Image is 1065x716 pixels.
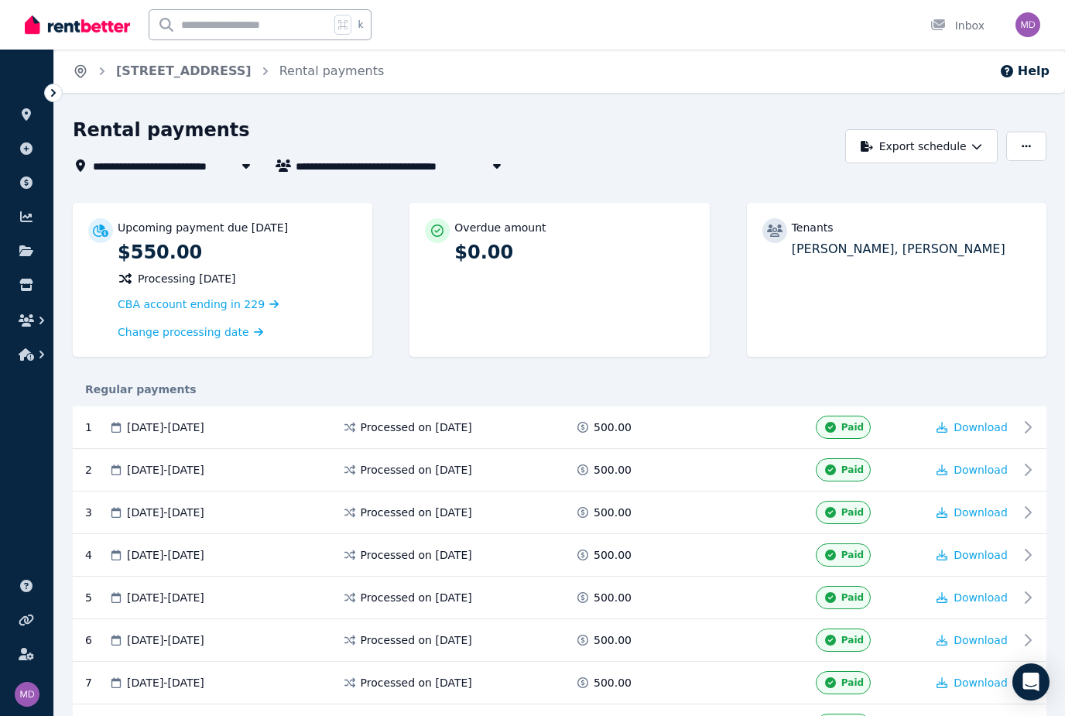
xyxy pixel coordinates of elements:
[73,118,250,142] h1: Rental payments
[594,420,632,435] span: 500.00
[361,675,472,690] span: Processed on [DATE]
[361,590,472,605] span: Processed on [DATE]
[594,632,632,648] span: 500.00
[954,549,1008,561] span: Download
[279,63,385,78] a: Rental payments
[841,591,864,604] span: Paid
[841,677,864,689] span: Paid
[937,462,1008,478] button: Download
[15,682,39,707] img: Matthew Darnley
[361,547,472,563] span: Processed on [DATE]
[841,464,864,476] span: Paid
[361,462,472,478] span: Processed on [DATE]
[594,547,632,563] span: 500.00
[841,421,864,433] span: Paid
[954,464,1008,476] span: Download
[361,420,472,435] span: Processed on [DATE]
[454,220,546,235] p: Overdue amount
[937,675,1008,690] button: Download
[841,634,864,646] span: Paid
[138,271,236,286] span: Processing [DATE]
[594,675,632,690] span: 500.00
[841,506,864,519] span: Paid
[1015,12,1040,37] img: Matthew Darnley
[116,63,252,78] a: [STREET_ADDRESS]
[127,420,204,435] span: [DATE] - [DATE]
[127,632,204,648] span: [DATE] - [DATE]
[937,632,1008,648] button: Download
[127,675,204,690] span: [DATE] - [DATE]
[954,677,1008,689] span: Download
[594,590,632,605] span: 500.00
[361,632,472,648] span: Processed on [DATE]
[454,240,693,265] p: $0.00
[25,13,130,36] img: RentBetter
[937,590,1008,605] button: Download
[127,547,204,563] span: [DATE] - [DATE]
[954,591,1008,604] span: Download
[118,220,288,235] p: Upcoming payment due [DATE]
[954,634,1008,646] span: Download
[594,462,632,478] span: 500.00
[85,543,108,567] div: 4
[73,382,1046,397] div: Regular payments
[85,458,108,481] div: 2
[127,505,204,520] span: [DATE] - [DATE]
[118,298,265,310] span: CBA account ending in 229
[85,501,108,524] div: 3
[118,324,263,340] a: Change processing date
[85,586,108,609] div: 5
[118,240,357,265] p: $550.00
[792,220,834,235] p: Tenants
[792,240,1031,259] p: [PERSON_NAME], [PERSON_NAME]
[937,547,1008,563] button: Download
[937,505,1008,520] button: Download
[127,462,204,478] span: [DATE] - [DATE]
[54,50,402,93] nav: Breadcrumb
[954,421,1008,433] span: Download
[358,19,363,31] span: k
[85,416,108,439] div: 1
[127,590,204,605] span: [DATE] - [DATE]
[1012,663,1050,701] div: Open Intercom Messenger
[954,506,1008,519] span: Download
[930,18,985,33] div: Inbox
[361,505,472,520] span: Processed on [DATE]
[85,629,108,652] div: 6
[594,505,632,520] span: 500.00
[841,549,864,561] span: Paid
[118,324,249,340] span: Change processing date
[937,420,1008,435] button: Download
[999,62,1050,81] button: Help
[845,129,998,163] button: Export schedule
[85,671,108,694] div: 7
[12,85,61,96] span: ORGANISE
